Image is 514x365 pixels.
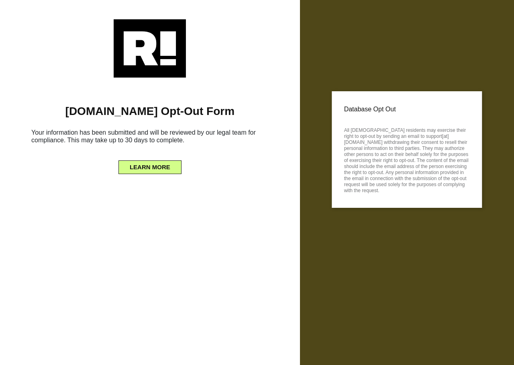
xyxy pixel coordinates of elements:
[344,103,470,115] p: Database Opt Out
[12,105,288,118] h1: [DOMAIN_NAME] Opt-Out Form
[12,125,288,150] h6: Your information has been submitted and will be reviewed by our legal team for compliance. This m...
[114,19,186,78] img: Retention.com
[118,162,182,168] a: LEARN MORE
[344,125,470,194] p: All [DEMOGRAPHIC_DATA] residents may exercise their right to opt-out by sending an email to suppo...
[118,160,182,174] button: LEARN MORE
